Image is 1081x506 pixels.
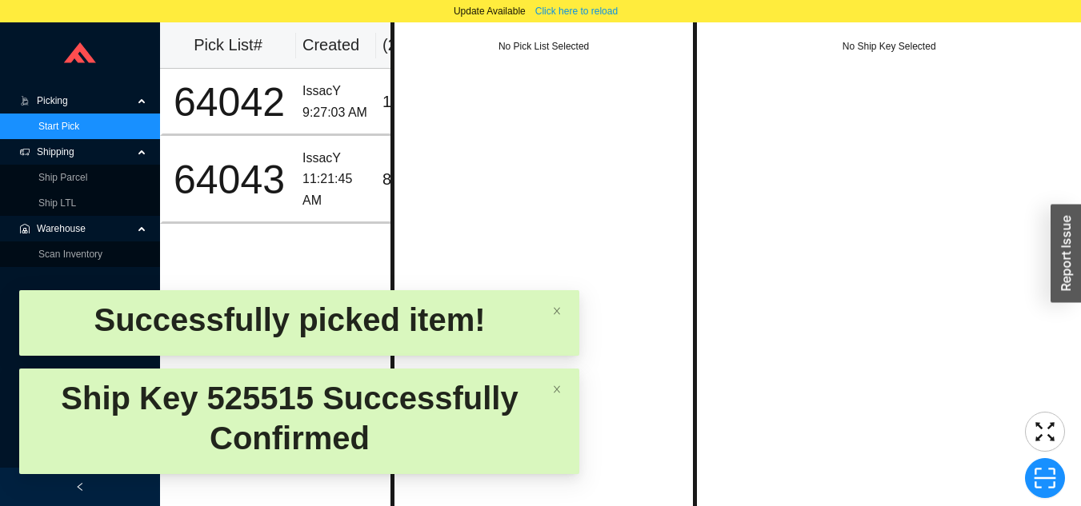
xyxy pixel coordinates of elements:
[37,216,133,241] span: Warehouse
[552,384,562,394] span: close
[302,148,370,169] div: IssacY
[1025,412,1065,452] button: fullscreen
[302,81,370,102] div: IssacY
[160,22,296,69] th: Pick List#
[382,89,431,115] div: 1 / 6
[1026,466,1064,490] span: scan
[32,300,547,340] div: Successfully picked item!
[169,82,290,122] div: 64042
[38,197,76,209] a: Ship LTL
[302,102,370,124] div: 9:27:03 AM
[38,121,79,132] a: Start Pick
[296,22,376,69] th: Created
[32,378,547,458] div: Ship Key 525515 Successfully Confirmed
[302,169,370,211] div: 11:21:45 AM
[38,249,102,260] a: Scan Inventory
[382,32,434,58] div: ( 2 )
[169,160,290,200] div: 64043
[535,3,618,19] span: Click here to reload
[394,38,694,54] div: No Pick List Selected
[37,88,133,114] span: Picking
[1025,458,1065,498] button: scan
[38,172,87,183] a: Ship Parcel
[1026,420,1064,444] span: fullscreen
[552,306,562,316] span: close
[697,38,1081,54] div: No Ship Key Selected
[382,166,431,193] div: 8 / 8
[37,139,133,165] span: Shipping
